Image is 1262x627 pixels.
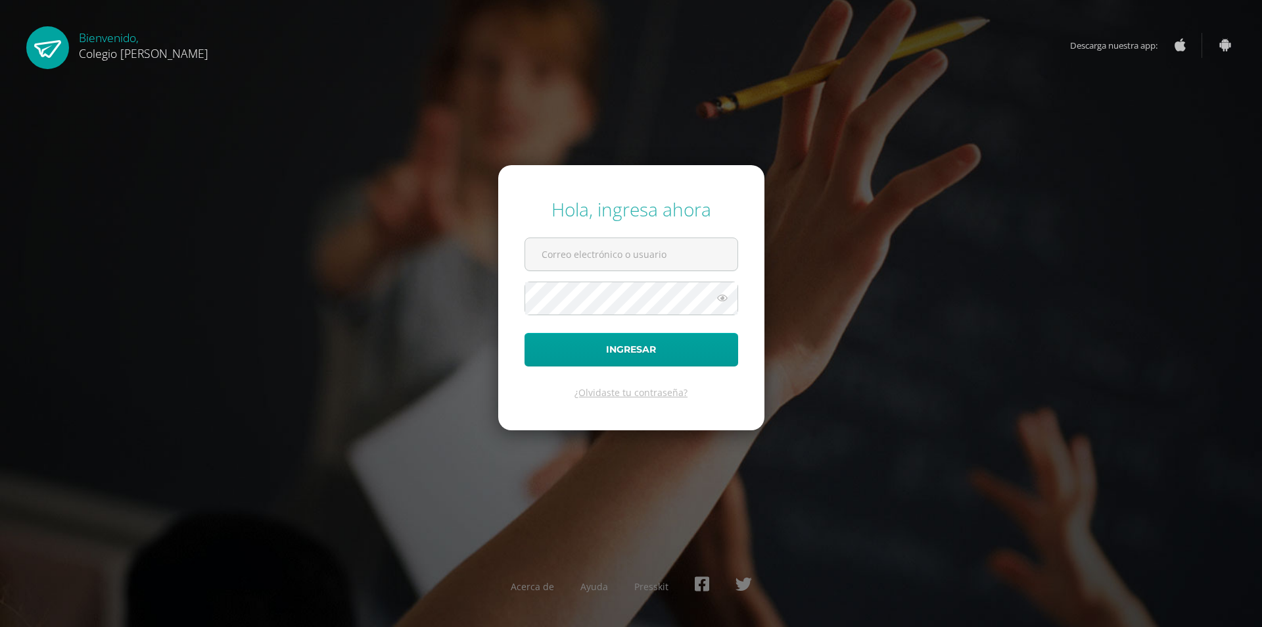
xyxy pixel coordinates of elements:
[79,26,208,61] div: Bienvenido,
[511,580,554,593] a: Acerca de
[574,386,688,399] a: ¿Olvidaste tu contraseña?
[525,333,738,366] button: Ingresar
[79,45,208,61] span: Colegio [PERSON_NAME]
[1070,33,1171,58] span: Descarga nuestra app:
[634,580,668,593] a: Presskit
[525,197,738,222] div: Hola, ingresa ahora
[580,580,608,593] a: Ayuda
[525,238,737,270] input: Correo electrónico o usuario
